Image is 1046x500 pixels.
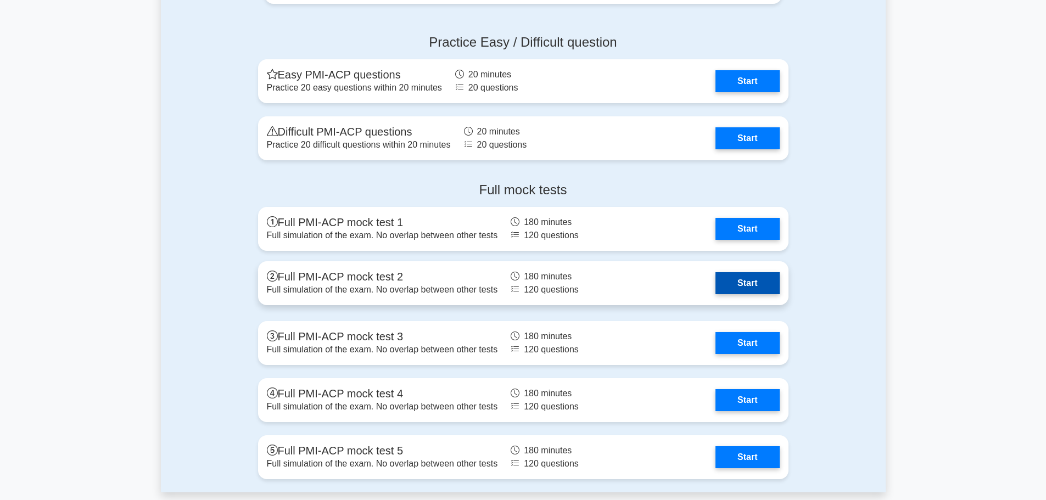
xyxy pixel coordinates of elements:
[715,218,779,240] a: Start
[715,127,779,149] a: Start
[715,446,779,468] a: Start
[715,389,779,411] a: Start
[715,272,779,294] a: Start
[258,182,788,198] h4: Full mock tests
[715,332,779,354] a: Start
[258,35,788,50] h4: Practice Easy / Difficult question
[715,70,779,92] a: Start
